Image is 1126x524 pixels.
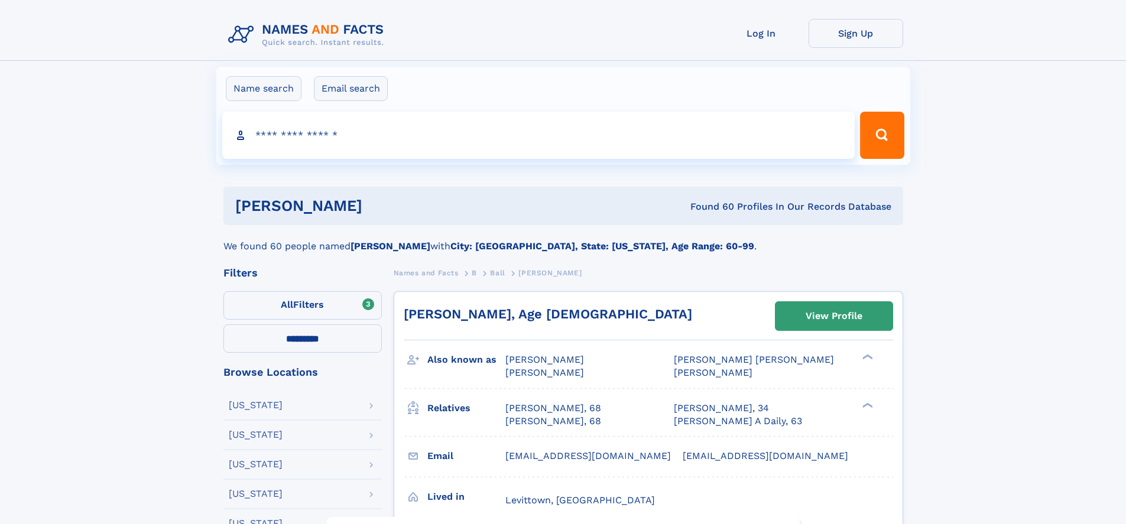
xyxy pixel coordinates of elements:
[806,302,862,330] div: View Profile
[472,269,477,277] span: B
[505,450,671,461] span: [EMAIL_ADDRESS][DOMAIN_NAME]
[223,268,382,278] div: Filters
[674,415,802,428] a: [PERSON_NAME] A Daily, 63
[450,240,754,252] b: City: [GEOGRAPHIC_DATA], State: [US_STATE], Age Range: 60-99
[505,354,584,365] span: [PERSON_NAME]
[674,402,769,415] a: [PERSON_NAME], 34
[314,76,388,101] label: Email search
[427,350,505,370] h3: Also known as
[490,265,505,280] a: Ball
[404,307,692,321] a: [PERSON_NAME], Age [DEMOGRAPHIC_DATA]
[505,415,601,428] a: [PERSON_NAME], 68
[351,240,430,252] b: [PERSON_NAME]
[222,112,855,159] input: search input
[229,460,283,469] div: [US_STATE]
[229,401,283,410] div: [US_STATE]
[223,225,903,253] div: We found 60 people named with .
[223,19,394,51] img: Logo Names and Facts
[223,367,382,377] div: Browse Locations
[859,353,874,361] div: ❯
[427,487,505,507] h3: Lived in
[226,76,301,101] label: Name search
[674,367,752,378] span: [PERSON_NAME]
[229,430,283,440] div: [US_STATE]
[427,398,505,418] h3: Relatives
[505,494,655,506] span: Levittown, [GEOGRAPHIC_DATA]
[859,401,874,409] div: ❯
[714,19,809,48] a: Log In
[674,354,834,365] span: [PERSON_NAME] [PERSON_NAME]
[223,291,382,320] label: Filters
[809,19,903,48] a: Sign Up
[683,450,848,461] span: [EMAIL_ADDRESS][DOMAIN_NAME]
[394,265,459,280] a: Names and Facts
[427,446,505,466] h3: Email
[526,200,891,213] div: Found 60 Profiles In Our Records Database
[505,402,601,415] a: [PERSON_NAME], 68
[490,269,505,277] span: Ball
[235,198,527,213] h1: [PERSON_NAME]
[472,265,477,280] a: B
[505,367,584,378] span: [PERSON_NAME]
[229,489,283,499] div: [US_STATE]
[775,302,893,330] a: View Profile
[518,269,582,277] span: [PERSON_NAME]
[281,299,293,310] span: All
[860,112,904,159] button: Search Button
